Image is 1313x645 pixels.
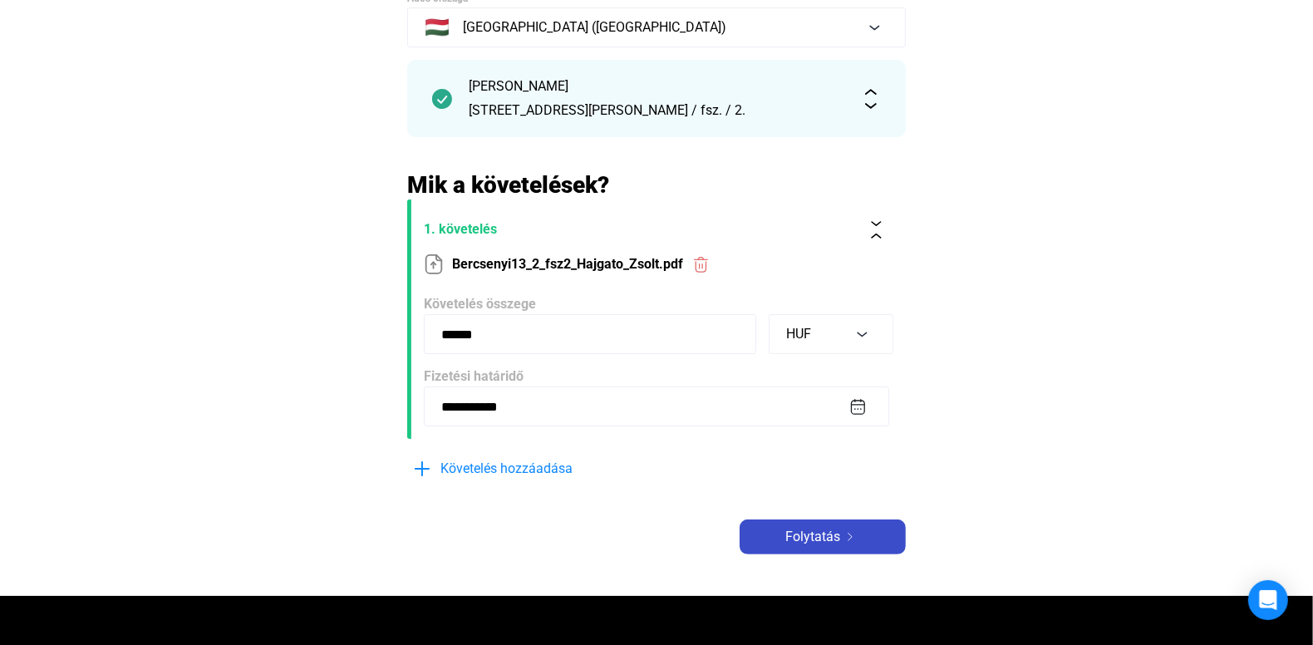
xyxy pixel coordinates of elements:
[1248,580,1288,620] div: Open Intercom Messenger
[786,326,811,342] span: HUF
[407,170,906,199] h2: Mik a követelések?
[785,527,840,547] span: Folytatás
[424,254,444,274] img: upload-paper
[740,519,906,554] button: Folytatásarrow-right-white
[432,89,452,109] img: checkmark-darker-green-circle
[425,17,450,37] span: 🇭🇺
[840,533,860,541] img: arrow-right-white
[424,368,524,384] span: Fizetési határidő
[469,101,844,121] div: [STREET_ADDRESS][PERSON_NAME] / fsz. / 2.
[469,76,844,96] div: [PERSON_NAME]
[769,314,893,354] button: HUF
[440,459,573,479] span: Követelés hozzáadása
[424,296,536,312] span: Követelés összege
[868,221,885,239] img: collapse
[692,256,710,273] img: trash-red
[858,212,893,247] button: collapse
[452,254,683,274] span: Bercsenyi13_2_fsz2_Hajgato_Zsolt.pdf
[407,451,656,486] button: plus-blueKövetelés hozzáadása
[861,89,881,109] img: expand
[407,7,906,47] button: 🇭🇺[GEOGRAPHIC_DATA] ([GEOGRAPHIC_DATA])
[463,17,726,37] span: [GEOGRAPHIC_DATA] ([GEOGRAPHIC_DATA])
[683,247,718,282] button: trash-red
[424,219,852,239] span: 1. követelés
[412,459,432,479] img: plus-blue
